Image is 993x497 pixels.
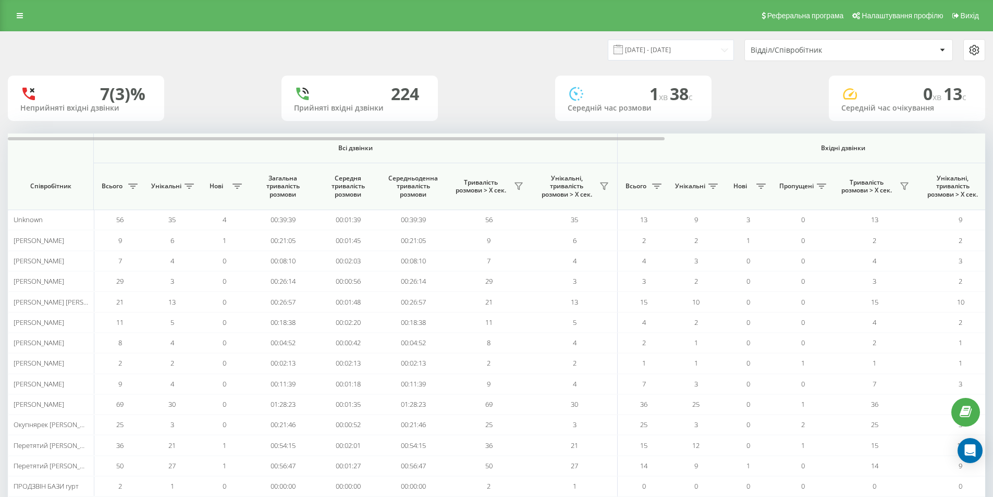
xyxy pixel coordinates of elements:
[250,456,315,476] td: 00:56:47
[250,230,315,250] td: 00:21:05
[959,318,962,327] span: 2
[315,210,381,230] td: 00:01:39
[485,441,493,450] span: 36
[381,353,446,373] td: 00:02:13
[573,481,577,491] span: 1
[14,399,64,409] span: [PERSON_NAME]
[116,318,124,327] span: 11
[381,374,446,394] td: 00:11:39
[640,399,647,409] span: 36
[485,276,493,286] span: 29
[391,84,419,104] div: 224
[694,420,698,429] span: 3
[571,461,578,470] span: 27
[959,358,962,368] span: 1
[315,374,381,394] td: 00:01:18
[250,435,315,455] td: 00:54:15
[100,84,145,104] div: 7 (3)%
[871,297,878,307] span: 15
[315,333,381,353] td: 00:00:42
[250,394,315,415] td: 01:28:23
[14,379,64,389] span: [PERSON_NAME]
[223,236,226,245] span: 1
[694,215,698,224] span: 9
[746,297,750,307] span: 0
[837,178,897,195] span: Тривалість розмови > Х сек.
[751,46,875,55] div: Відділ/Співробітник
[17,182,84,190] span: Співробітник
[801,399,805,409] span: 1
[116,276,124,286] span: 29
[250,251,315,271] td: 00:08:10
[14,420,113,429] span: Окупнярек [PERSON_NAME] ОМ
[485,461,493,470] span: 50
[170,318,174,327] span: 5
[223,461,226,470] span: 1
[151,182,181,190] span: Унікальні
[746,481,750,491] span: 0
[642,318,646,327] span: 4
[801,379,805,389] span: 0
[933,91,943,103] span: хв
[746,338,750,347] span: 0
[571,215,578,224] span: 35
[250,415,315,435] td: 00:21:46
[223,358,226,368] span: 0
[223,420,226,429] span: 0
[873,276,876,286] span: 3
[14,256,64,265] span: [PERSON_NAME]
[746,318,750,327] span: 0
[170,358,174,368] span: 2
[250,292,315,312] td: 00:26:57
[223,441,226,450] span: 1
[923,174,983,199] span: Унікальні, тривалість розмови > Х сек.
[250,312,315,333] td: 00:18:38
[694,481,698,491] span: 0
[14,338,64,347] span: [PERSON_NAME]
[315,415,381,435] td: 00:00:52
[315,271,381,292] td: 00:00:56
[168,461,176,470] span: 27
[873,358,876,368] span: 1
[315,292,381,312] td: 00:01:48
[959,461,962,470] span: 9
[659,91,670,103] span: хв
[116,297,124,307] span: 21
[642,338,646,347] span: 2
[170,379,174,389] span: 4
[923,82,943,105] span: 0
[573,256,577,265] span: 4
[487,379,491,389] span: 9
[801,318,805,327] span: 0
[871,461,878,470] span: 14
[801,420,805,429] span: 2
[381,230,446,250] td: 00:21:05
[14,318,64,327] span: [PERSON_NAME]
[170,276,174,286] span: 3
[675,182,705,190] span: Унікальні
[250,476,315,496] td: 00:00:00
[485,420,493,429] span: 25
[727,182,753,190] span: Нові
[170,256,174,265] span: 4
[694,358,698,368] span: 1
[873,338,876,347] span: 2
[962,91,966,103] span: c
[959,236,962,245] span: 2
[694,236,698,245] span: 2
[20,104,152,113] div: Неприйняті вхідні дзвінки
[573,379,577,389] span: 4
[487,256,491,265] span: 7
[223,215,226,224] span: 4
[694,256,698,265] span: 3
[14,461,100,470] span: Перетятий [PERSON_NAME]
[223,318,226,327] span: 0
[958,438,983,463] div: Open Intercom Messenger
[168,297,176,307] span: 13
[315,456,381,476] td: 00:01:27
[99,182,125,190] span: Всього
[694,379,698,389] span: 3
[487,481,491,491] span: 2
[746,379,750,389] span: 0
[573,236,577,245] span: 6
